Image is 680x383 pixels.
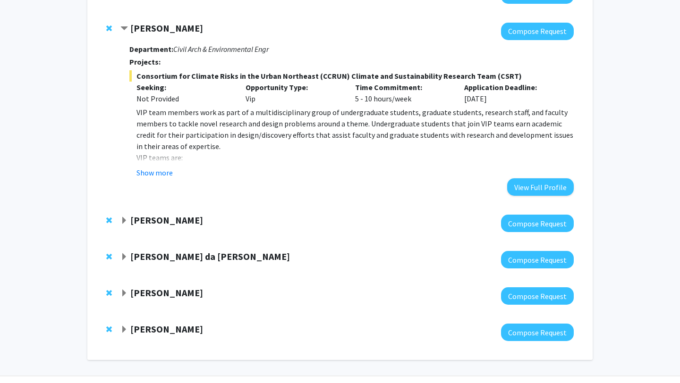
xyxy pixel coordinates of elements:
[106,325,112,333] span: Remove Liang Zhang from bookmarks
[136,167,173,178] button: Show more
[129,57,161,67] strong: Projects:
[106,253,112,260] span: Remove Fernanda Campos da Cruz Rios from bookmarks
[120,217,128,225] span: Expand Zhiwei Chen Bookmark
[129,70,574,82] span: Consortium for Climate Risks in the Urban Northeast (CCRUN) Climate and Sustainability Research T...
[120,253,128,261] span: Expand Fernanda Campos da Cruz Rios Bookmark
[501,287,574,305] button: Compose Request to Arvin Ebrahimkhanlou
[120,25,128,33] span: Contract Patrick Gurian Bookmark
[130,250,290,262] strong: [PERSON_NAME] da [PERSON_NAME]
[130,214,203,226] strong: [PERSON_NAME]
[173,44,269,54] i: Civil Arch & Environmental Engr
[501,215,574,232] button: Compose Request to Zhiwei Chen
[130,323,203,335] strong: [PERSON_NAME]
[136,82,232,93] p: Seeking:
[130,287,203,299] strong: [PERSON_NAME]
[501,251,574,268] button: Compose Request to Fernanda Campos da Cruz Rios
[136,107,574,152] p: VIP team members work as part of a multidisciplinary group of undergraduate students, graduate st...
[501,23,574,40] button: Compose Request to Patrick Gurian
[7,341,40,376] iframe: Chat
[501,324,574,341] button: Compose Request to Liang Zhang
[136,93,232,104] div: Not Provided
[457,82,567,104] div: [DATE]
[130,22,203,34] strong: [PERSON_NAME]
[136,152,574,163] p: VIP teams are:
[106,289,112,297] span: Remove Arvin Ebrahimkhanlou from bookmarks
[129,44,173,54] strong: Department:
[348,82,458,104] div: 5 - 10 hours/week
[120,290,128,297] span: Expand Arvin Ebrahimkhanlou Bookmark
[106,25,112,32] span: Remove Patrick Gurian from bookmarks
[355,82,450,93] p: Time Commitment:
[246,82,341,93] p: Opportunity Type:
[120,326,128,333] span: Expand Liang Zhang Bookmark
[507,178,574,196] button: View Full Profile
[464,82,560,93] p: Application Deadline:
[106,216,112,224] span: Remove Zhiwei Chen from bookmarks
[238,82,348,104] div: Vip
